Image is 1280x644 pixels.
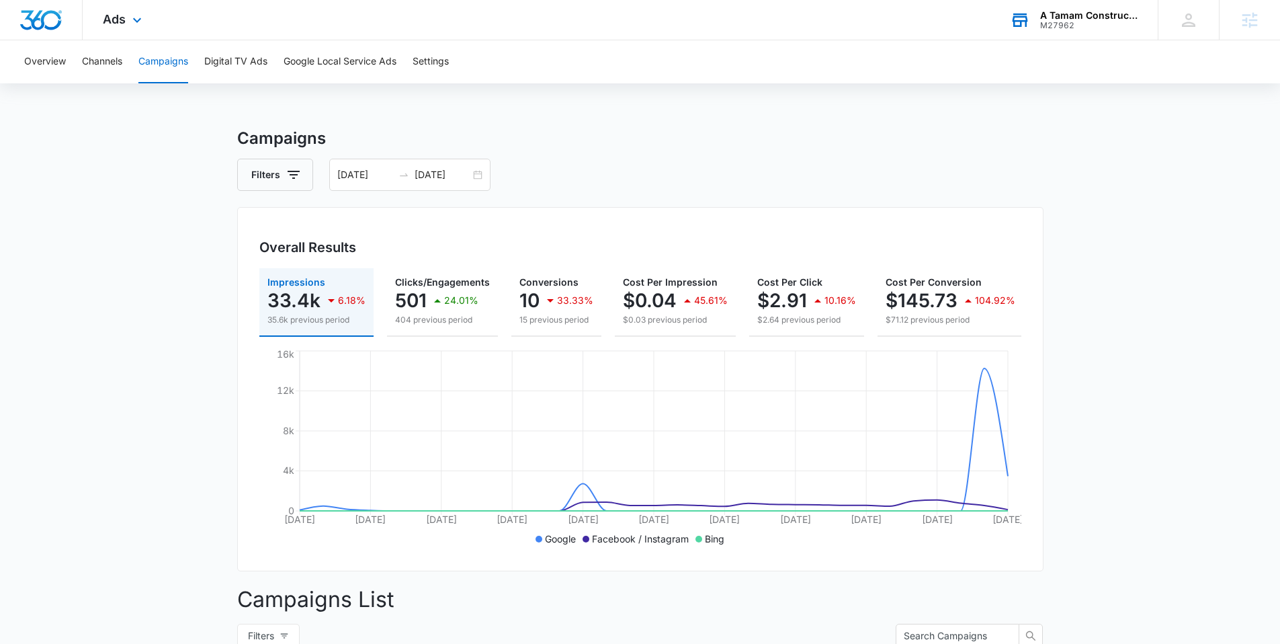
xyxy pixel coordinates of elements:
button: Campaigns [138,40,188,83]
tspan: [DATE] [709,514,740,525]
button: Google Local Service Ads [284,40,396,83]
p: 10 [519,290,540,311]
span: Cost Per Click [757,276,822,288]
button: Filters [237,159,313,191]
tspan: 0 [288,505,294,516]
tspan: [DATE] [992,514,1023,525]
p: $145.73 [886,290,957,311]
p: 45.61% [694,296,728,305]
p: 10.16% [824,296,856,305]
span: to [398,169,409,180]
tspan: [DATE] [567,514,598,525]
span: swap-right [398,169,409,180]
tspan: 16k [277,348,294,360]
span: Clicks/Engagements [395,276,490,288]
input: Start date [337,167,393,182]
p: $0.04 [623,290,677,311]
span: Cost Per Conversion [886,276,982,288]
tspan: [DATE] [284,514,315,525]
tspan: [DATE] [921,514,952,525]
p: Campaigns List [237,583,1043,616]
tspan: 8k [283,425,294,436]
tspan: 4k [283,465,294,476]
tspan: [DATE] [425,514,456,525]
button: Channels [82,40,122,83]
p: 35.6k previous period [267,314,366,326]
p: $2.64 previous period [757,314,856,326]
p: Facebook / Instagram [592,532,689,546]
p: 104.92% [975,296,1015,305]
p: 404 previous period [395,314,490,326]
h3: Campaigns [237,126,1043,151]
input: Search Campaigns [904,629,1000,643]
span: Impressions [267,276,325,288]
span: Ads [103,12,126,26]
input: End date [415,167,470,182]
p: $71.12 previous period [886,314,1015,326]
tspan: [DATE] [851,514,882,525]
span: Conversions [519,276,579,288]
span: Filters [248,629,274,643]
p: 15 previous period [519,314,593,326]
p: 501 [395,290,427,311]
button: Overview [24,40,66,83]
p: $2.91 [757,290,807,311]
span: Cost Per Impression [623,276,718,288]
tspan: [DATE] [779,514,810,525]
tspan: [DATE] [497,514,527,525]
tspan: [DATE] [355,514,386,525]
button: Settings [413,40,449,83]
p: Bing [705,532,724,546]
p: Google [545,532,576,546]
div: account name [1040,10,1138,21]
button: Digital TV Ads [204,40,267,83]
p: 33.4k [267,290,321,311]
tspan: [DATE] [638,514,669,525]
h3: Overall Results [259,237,356,257]
tspan: 12k [277,385,294,396]
p: $0.03 previous period [623,314,728,326]
div: account id [1040,21,1138,30]
p: 6.18% [338,296,366,305]
span: search [1019,631,1042,641]
p: 24.01% [444,296,478,305]
p: 33.33% [557,296,593,305]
